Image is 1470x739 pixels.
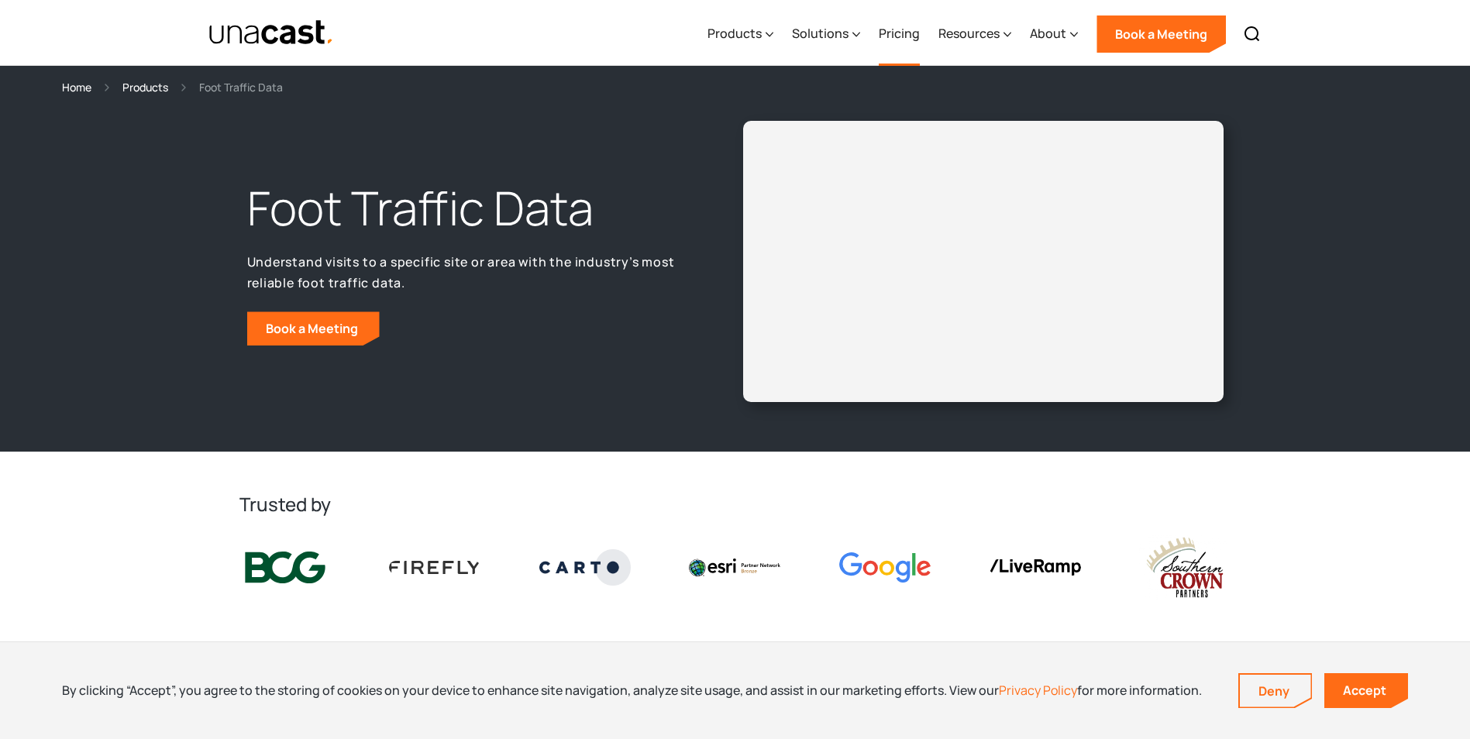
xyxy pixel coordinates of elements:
[792,24,849,43] div: Solutions
[707,24,762,43] div: Products
[239,548,331,587] img: BCG logo
[1139,535,1231,600] img: southern crown logo
[1324,673,1408,708] a: Accept
[1240,675,1311,707] a: Deny
[122,78,168,96] a: Products
[938,24,1000,43] div: Resources
[839,552,931,583] img: Google logo
[62,78,91,96] a: Home
[999,682,1077,699] a: Privacy Policy
[208,19,335,46] img: Unacast text logo
[539,549,631,585] img: Carto logo
[1030,2,1078,66] div: About
[247,252,686,293] p: Understand visits to a specific site or area with the industry’s most reliable foot traffic data.
[1030,24,1066,43] div: About
[689,559,780,576] img: Esri logo
[62,682,1202,699] div: By clicking “Accept”, you agree to the storing of cookies on your device to enhance site navigati...
[792,2,860,66] div: Solutions
[1096,15,1226,53] a: Book a Meeting
[389,561,480,573] img: Firefly Advertising logo
[199,78,283,96] div: Foot Traffic Data
[247,311,380,345] a: Book a Meeting
[756,133,1211,390] iframe: Unacast - European Vaccines v2
[247,177,686,239] h1: Foot Traffic Data
[208,19,335,46] a: home
[938,2,1011,66] div: Resources
[707,2,773,66] div: Products
[990,559,1081,576] img: liveramp logo
[1243,25,1262,43] img: Search icon
[879,2,920,66] a: Pricing
[239,492,1231,517] h2: Trusted by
